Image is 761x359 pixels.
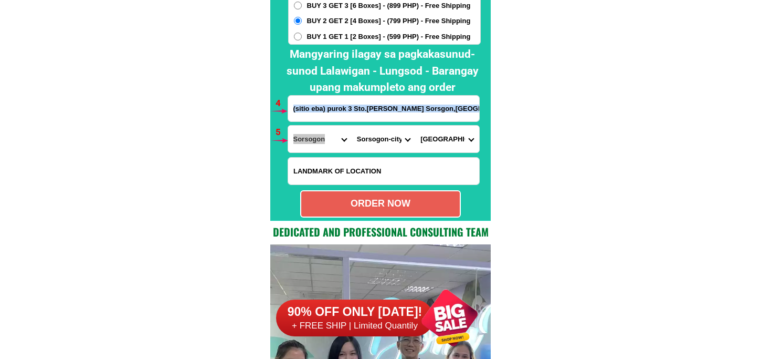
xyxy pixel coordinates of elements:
input: BUY 1 GET 1 [2 Boxes] - (599 PHP) - Free Shipping [294,33,302,40]
h6: 5 [276,126,288,139]
input: BUY 3 GET 3 [6 Boxes] - (899 PHP) - Free Shipping [294,2,302,9]
span: BUY 1 GET 1 [2 Boxes] - (599 PHP) - Free Shipping [307,32,471,42]
div: ORDER NOW [301,197,460,211]
select: Select district [352,126,415,152]
input: Input LANDMARKOFLOCATION [288,158,479,184]
h6: 90% OFF ONLY [DATE]! [276,304,434,320]
h2: Dedicated and professional consulting team [270,224,491,240]
input: BUY 2 GET 2 [4 Boxes] - (799 PHP) - Free Shipping [294,17,302,25]
span: BUY 2 GET 2 [4 Boxes] - (799 PHP) - Free Shipping [307,16,471,26]
input: Input address [288,96,479,121]
h6: + FREE SHIP | Limited Quantily [276,320,434,332]
select: Select province [288,126,352,152]
h6: 4 [276,97,288,110]
select: Select commune [415,126,479,152]
h2: Mangyaring ilagay sa pagkakasunud-sunod Lalawigan - Lungsod - Barangay upang makumpleto ang order [279,46,486,96]
span: BUY 3 GET 3 [6 Boxes] - (899 PHP) - Free Shipping [307,1,471,11]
